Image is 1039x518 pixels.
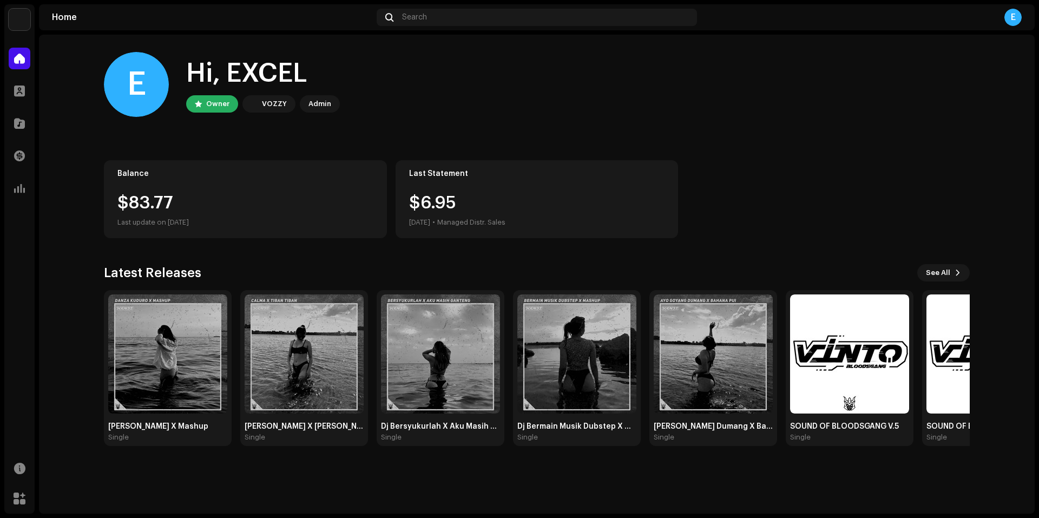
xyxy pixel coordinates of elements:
div: Admin [308,97,331,110]
div: VOZZY [262,97,287,110]
span: Search [402,13,427,22]
div: Single [245,433,265,442]
div: Last update on [DATE] [117,216,373,229]
div: [PERSON_NAME] X Mashup [108,422,227,431]
div: Single [926,433,947,442]
re-o-card-value: Last Statement [396,160,679,238]
img: 462b754b-8919-4a91-9c93-531bd073461e [517,294,636,414]
img: 1cf725b2-75a2-44e7-8fdf-5f1256b3d403 [245,97,258,110]
img: 1cf725b2-75a2-44e7-8fdf-5f1256b3d403 [9,9,30,30]
img: f311c4b0-83ad-42e5-a4d8-a73aa27a3e12 [381,294,500,414]
img: 1c33bce5-05c3-48fa-94d3-92e5e191ee06 [108,294,227,414]
div: Managed Distr. Sales [437,216,505,229]
img: 1bd59a22-7023-43b2-95ba-9ae94b1a44a6 [245,294,364,414]
div: Dj Bermain Musik Dubstep X Mashup [517,422,636,431]
button: See All [917,264,970,281]
div: • [432,216,435,229]
img: 808b4ab7-336d-4373-8fa5-f6064f100286 [790,294,909,414]
div: [PERSON_NAME] Dumang X Bahana Pui [654,422,773,431]
div: Single [517,433,538,442]
re-o-card-value: Balance [104,160,387,238]
div: Single [381,433,402,442]
img: f53359b9-7219-42c4-bc61-9b614f9511de [654,294,773,414]
div: E [1004,9,1022,26]
div: E [104,52,169,117]
h3: Latest Releases [104,264,201,281]
div: Owner [206,97,229,110]
div: [DATE] [409,216,430,229]
div: Hi, EXCEL [186,56,340,91]
span: See All [926,262,950,284]
div: Home [52,13,372,22]
div: Dj Bersyukurlah X Aku Masih Ganteng [381,422,500,431]
div: Single [108,433,129,442]
div: SOUND OF BLOODSGANG V.5 [790,422,909,431]
div: Last Statement [409,169,665,178]
div: Single [654,433,674,442]
div: [PERSON_NAME] X [PERSON_NAME] [245,422,364,431]
div: Single [790,433,811,442]
div: Balance [117,169,373,178]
